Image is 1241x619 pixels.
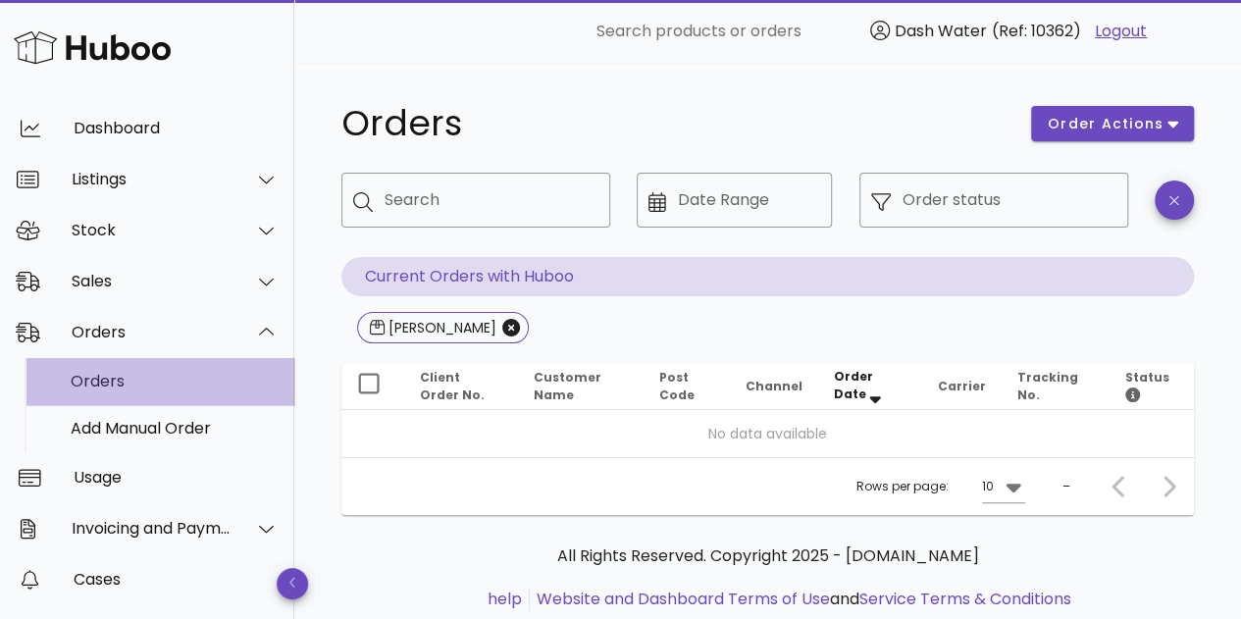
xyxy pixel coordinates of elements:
[1110,363,1194,410] th: Status
[530,588,1071,611] li: and
[14,26,171,69] img: Huboo Logo
[746,378,802,394] span: Channel
[72,519,232,538] div: Invoicing and Payments
[341,410,1194,457] td: No data available
[72,170,232,188] div: Listings
[1017,369,1078,403] span: Tracking No.
[74,468,279,487] div: Usage
[72,272,232,290] div: Sales
[341,106,1008,141] h1: Orders
[992,20,1081,42] span: (Ref: 10362)
[644,363,730,410] th: Post Code
[74,570,279,589] div: Cases
[1062,478,1070,495] div: –
[341,257,1194,296] p: Current Orders with Huboo
[72,323,232,341] div: Orders
[74,119,279,137] div: Dashboard
[922,363,1002,410] th: Carrier
[895,20,987,42] span: Dash Water
[488,588,522,610] a: help
[71,372,279,390] div: Orders
[982,478,994,495] div: 10
[537,588,830,610] a: Website and Dashboard Terms of Use
[856,458,1025,515] div: Rows per page:
[534,369,601,403] span: Customer Name
[1095,20,1147,43] a: Logout
[420,369,485,403] span: Client Order No.
[818,363,921,410] th: Order Date: Sorted descending. Activate to remove sorting.
[518,363,644,410] th: Customer Name
[1002,363,1110,410] th: Tracking No.
[1125,369,1169,403] span: Status
[72,221,232,239] div: Stock
[385,318,496,337] div: [PERSON_NAME]
[357,544,1178,568] p: All Rights Reserved. Copyright 2025 - [DOMAIN_NAME]
[938,378,986,394] span: Carrier
[982,471,1025,502] div: 10Rows per page:
[71,419,279,438] div: Add Manual Order
[730,363,818,410] th: Channel
[502,319,520,336] button: Close
[1031,106,1194,141] button: order actions
[659,369,695,403] span: Post Code
[834,368,873,402] span: Order Date
[859,588,1071,610] a: Service Terms & Conditions
[404,363,518,410] th: Client Order No.
[1047,114,1164,134] span: order actions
